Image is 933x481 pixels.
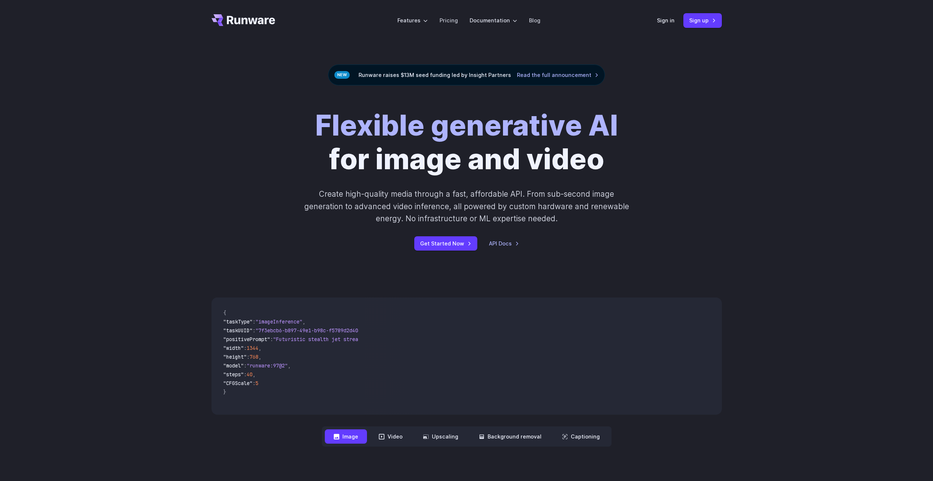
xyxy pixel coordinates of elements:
[517,71,599,79] a: Read the full announcement
[250,354,258,360] span: 768
[325,429,367,444] button: Image
[315,108,618,143] strong: Flexible generative AI
[223,336,270,343] span: "positivePrompt"
[223,380,253,386] span: "CFGScale"
[223,327,253,334] span: "taskUUID"
[529,16,540,25] a: Blog
[288,362,291,369] span: ,
[328,64,605,85] div: Runware raises $13M seed funding led by Insight Partners
[244,371,247,378] span: :
[244,345,247,351] span: :
[303,188,630,225] p: Create high-quality media through a fast, affordable API. From sub-second image generation to adv...
[657,16,675,25] a: Sign in
[397,16,428,25] label: Features
[258,345,261,351] span: ,
[258,354,261,360] span: ,
[223,310,226,316] span: {
[223,371,244,378] span: "steps"
[315,109,618,176] h1: for image and video
[244,362,247,369] span: :
[223,389,226,395] span: }
[247,345,258,351] span: 1344
[223,318,253,325] span: "taskType"
[302,318,305,325] span: ,
[247,362,288,369] span: "runware:97@2"
[414,429,467,444] button: Upscaling
[256,380,258,386] span: 5
[470,429,550,444] button: Background removal
[212,14,275,26] a: Go to /
[470,16,517,25] label: Documentation
[273,336,540,343] span: "Futuristic stealth jet streaking through a neon-lit cityscape with glowing purple exhaust"
[247,371,253,378] span: 40
[414,236,477,251] a: Get Started Now
[253,327,256,334] span: :
[370,429,411,444] button: Video
[253,318,256,325] span: :
[247,354,250,360] span: :
[489,239,519,248] a: API Docs
[553,429,609,444] button: Captioning
[683,13,722,27] a: Sign up
[223,354,247,360] span: "height"
[253,371,256,378] span: ,
[256,327,367,334] span: "7f3ebcb6-b897-49e1-b98c-f5789d2d40d7"
[223,362,244,369] span: "model"
[253,380,256,386] span: :
[223,345,244,351] span: "width"
[440,16,458,25] a: Pricing
[270,336,273,343] span: :
[256,318,302,325] span: "imageInference"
